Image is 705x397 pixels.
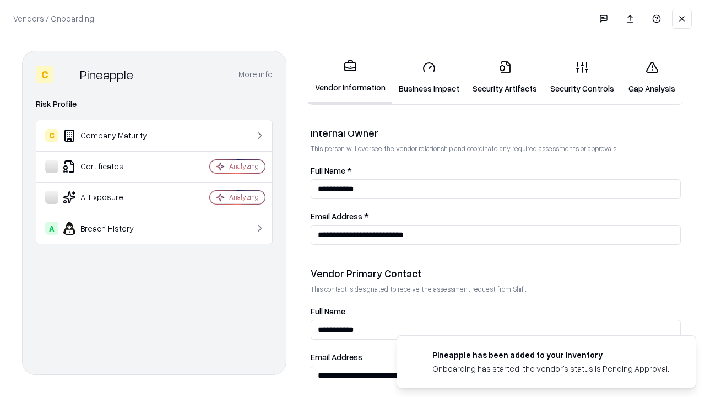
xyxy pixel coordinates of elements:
div: Analyzing [229,162,259,171]
p: This person will oversee the vendor relationship and coordinate any required assessments or appro... [311,144,681,153]
div: AI Exposure [45,191,177,204]
a: Business Impact [392,52,466,103]
label: Full Name [311,307,681,315]
label: Email Address * [311,212,681,221]
div: Vendor Primary Contact [311,267,681,280]
div: Risk Profile [36,98,273,111]
a: Security Artifacts [466,52,544,103]
div: Onboarding has started, the vendor's status is Pending Approval. [432,363,669,374]
div: C [45,129,58,142]
button: More info [238,65,273,84]
a: Gap Analysis [621,52,683,103]
label: Email Address [311,353,681,361]
div: C [36,66,53,83]
div: Breach History [45,222,177,235]
img: Pineapple [58,66,75,83]
label: Full Name * [311,167,681,175]
div: Pineapple [80,66,133,83]
p: This contact is designated to receive the assessment request from Shift [311,285,681,294]
p: Vendors / Onboarding [13,13,94,24]
img: pineappleenergy.com [410,349,424,362]
div: A [45,222,58,235]
div: Company Maturity [45,129,177,142]
div: Certificates [45,160,177,173]
a: Security Controls [544,52,621,103]
div: Internal Owner [311,126,681,140]
div: Analyzing [229,192,259,202]
div: Pineapple has been added to your inventory [432,349,669,361]
a: Vendor Information [308,51,392,104]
